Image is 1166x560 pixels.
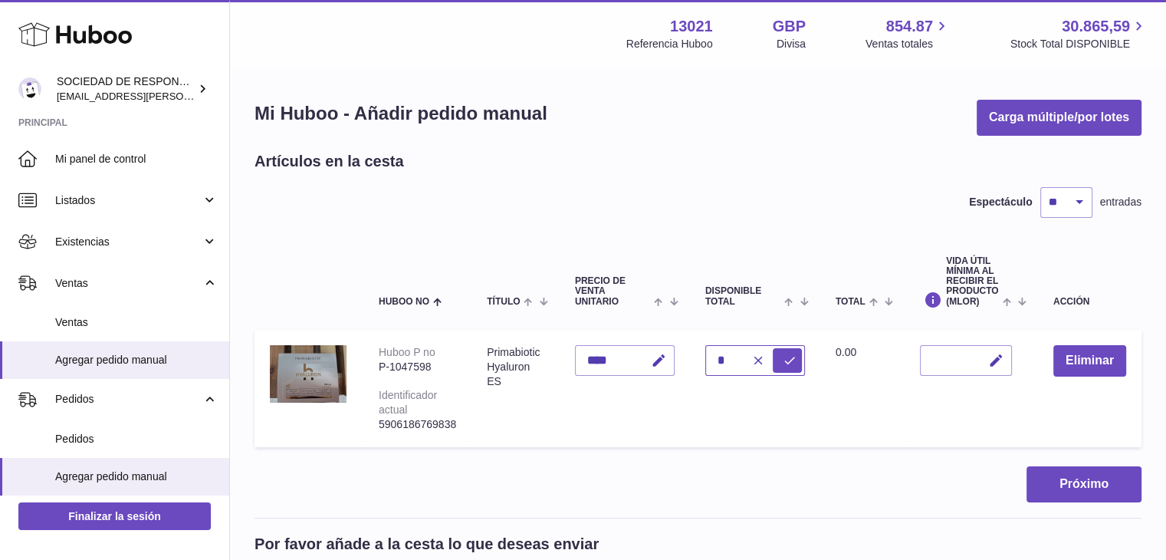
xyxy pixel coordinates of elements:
font: Existencias [55,236,110,248]
font: Artículos en la cesta [255,153,404,170]
img: kacper.antkowski@natubay.pl [18,77,41,100]
font: Stock Total DISPONIBLE [1010,38,1130,50]
font: 0.00 [836,346,856,358]
button: Carga múltiple/por lotes [977,100,1141,136]
font: [EMAIL_ADDRESS][PERSON_NAME][DOMAIN_NAME] [57,90,307,102]
font: Precio de venta unitario [575,275,626,306]
font: Ventas totales [865,38,933,50]
a: 854.87 Ventas totales [865,16,951,51]
font: Vida útil mínima al recibir el producto (MLOR) [946,255,998,307]
font: Huboo P no [379,346,435,358]
font: Principal [18,117,67,128]
font: Listados [55,194,95,206]
font: Referencia Huboo [626,38,713,50]
a: Finalizar la sesión [18,502,211,530]
font: Agregar pedido manual [55,354,167,366]
font: Agregar pedido manual [55,470,167,483]
font: 5906186769838 [379,418,456,430]
font: Finalizar la sesión [68,510,161,522]
font: Por favor añade a la cesta lo que deseas enviar [255,535,599,552]
font: 854.87 [886,18,933,35]
font: Espectáculo [969,196,1032,208]
button: Próximo [1026,466,1141,502]
a: 30.865,59 Stock Total DISPONIBLE [1010,16,1148,51]
span: Huboo no [379,297,429,307]
font: SOCIEDAD DE RESPONSABILIDAD LIMITADA NATUBAY [57,75,338,87]
font: Mi panel de control [55,153,146,165]
font: Ventas [55,277,88,289]
font: Próximo [1059,477,1109,490]
font: Pedidos [55,393,94,405]
font: Divisa [777,38,806,50]
td: Primabiotic Hyaluron ES [471,330,560,447]
font: Acción [1053,296,1089,307]
font: DISPONIBLE Total [705,285,761,306]
font: Identificador actual [379,389,437,416]
font: Mi Huboo - Añadir pedido manual [255,103,547,124]
button: Eliminar [1053,345,1126,377]
font: P-1047598 [379,361,432,373]
font: 13021 [670,18,713,35]
font: 30.865,59 [1062,18,1130,35]
img: Primabiotic Hyaluron ES [270,345,347,403]
font: entradas [1100,196,1141,208]
font: Ventas [55,316,88,328]
font: Total [836,296,865,307]
font: Carga múltiple/por lotes [989,110,1129,124]
font: Eliminar [1066,354,1114,367]
font: GBP [773,18,806,35]
font: Título [487,296,520,307]
font: Pedidos [55,433,94,445]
